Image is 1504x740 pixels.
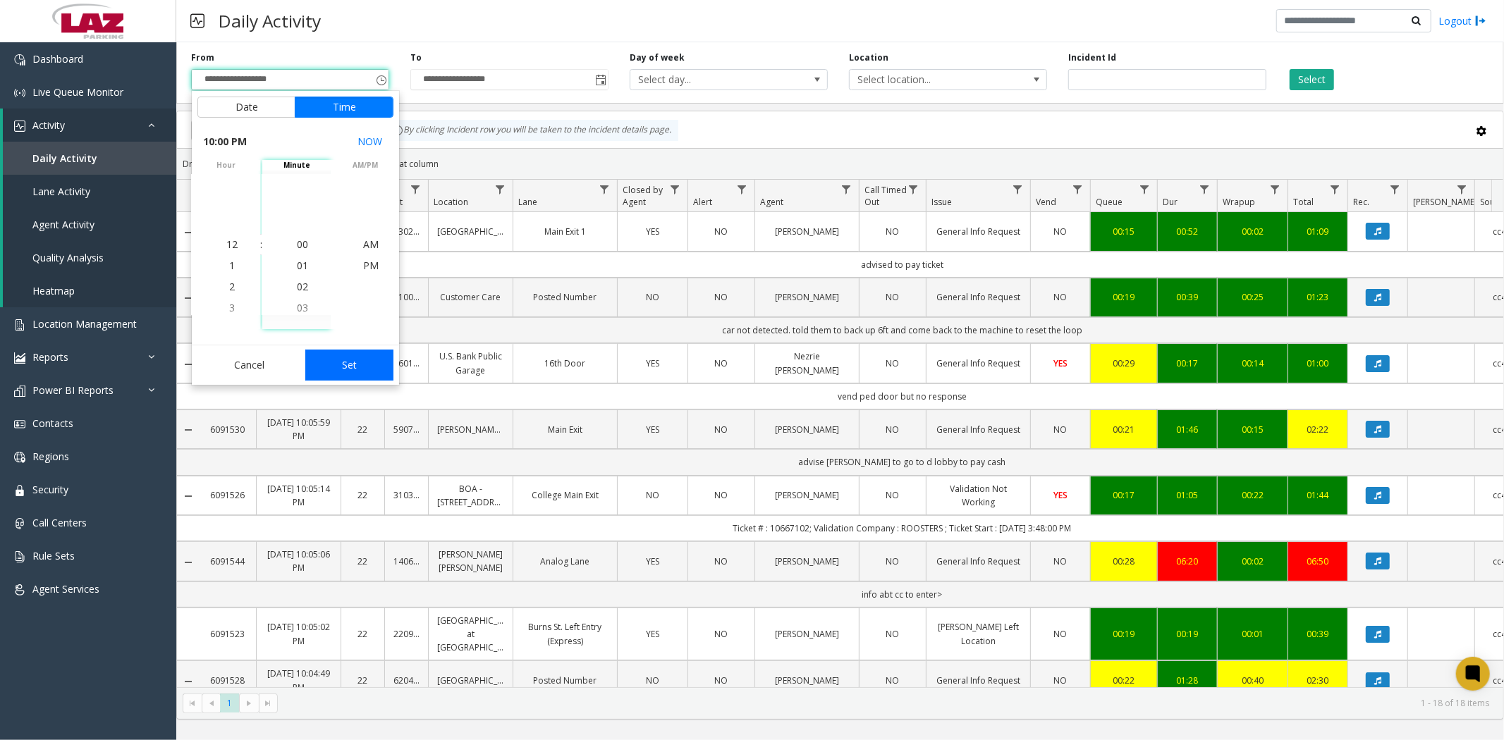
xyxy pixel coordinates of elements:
span: NO [1054,424,1068,436]
a: [PERSON_NAME] [764,488,850,502]
img: logout [1475,13,1486,28]
span: Agent Services [32,582,99,596]
a: [GEOGRAPHIC_DATA] [437,225,504,238]
div: 00:02 [1226,555,1279,568]
span: Location Management [32,317,137,331]
a: General Info Request [935,674,1022,687]
label: From [191,51,214,64]
a: 16th Door [522,357,609,370]
span: 03 [297,301,308,314]
a: NO [868,555,917,568]
div: 06:50 [1297,555,1339,568]
span: NO [1054,555,1068,567]
a: General Info Request [935,290,1022,304]
span: YES [646,424,659,436]
span: Rule Sets [32,549,75,562]
a: 01:44 [1297,488,1339,502]
a: NO [1039,555,1082,568]
a: 830202 [393,225,420,238]
a: NO [1039,290,1082,304]
span: Select location... [850,70,1007,90]
img: 'icon' [14,485,25,496]
a: Lane Filter Menu [595,180,614,199]
span: Security [32,483,68,496]
a: Closed by Agent Filter Menu [666,180,685,199]
a: 6091523 [208,627,247,641]
a: Call Timed Out Filter Menu [904,180,923,199]
a: Collapse Details [177,227,200,238]
div: 00:39 [1297,627,1339,641]
a: NO [697,290,746,304]
a: NO [1039,627,1082,641]
a: NO [697,357,746,370]
a: 220903 [393,627,420,641]
a: 01:00 [1297,357,1339,370]
a: 140627 [393,555,420,568]
div: 00:19 [1166,627,1209,641]
div: 00:21 [1099,423,1149,436]
button: Set [305,350,394,381]
a: [GEOGRAPHIC_DATA] [437,674,504,687]
label: Incident Id [1068,51,1116,64]
img: 'icon' [14,319,25,331]
a: Rec. Filter Menu [1386,180,1405,199]
a: 00:17 [1166,357,1209,370]
a: 01:09 [1297,225,1339,238]
span: YES [646,555,659,567]
img: 'icon' [14,352,25,364]
a: [PERSON_NAME] Left Location [935,620,1022,647]
span: Lane Activity [32,185,90,198]
a: NO [626,290,679,304]
a: 00:52 [1166,225,1209,238]
a: Logout [1438,13,1486,28]
a: [PERSON_NAME] [764,674,850,687]
img: pageIcon [190,4,204,38]
a: YES [1039,357,1082,370]
a: 00:40 [1226,674,1279,687]
span: Agent [760,196,783,208]
a: Posted Number [522,674,609,687]
img: 'icon' [14,452,25,463]
a: 01:28 [1166,674,1209,687]
a: 00:29 [1099,357,1149,370]
button: Time tab [295,97,393,118]
span: Closed by Agent [623,184,663,208]
a: Issue Filter Menu [1008,180,1027,199]
a: U.S. Bank Public Garage [437,350,504,376]
span: NO [1054,226,1068,238]
a: Activity [3,109,176,142]
a: 22 [350,423,376,436]
a: YES [626,357,679,370]
a: 00:15 [1226,423,1279,436]
a: General Info Request [935,423,1022,436]
a: NO [868,225,917,238]
span: Alert [693,196,712,208]
label: To [410,51,422,64]
img: 'icon' [14,54,25,66]
a: 22 [350,488,376,502]
a: NO [697,225,746,238]
a: General Info Request [935,225,1022,238]
span: Toggle popup [373,70,389,90]
a: [DATE] 10:05:59 PM [265,416,332,443]
a: Collapse Details [177,557,200,568]
a: NO [868,674,917,687]
a: Collapse Details [177,491,200,502]
span: Power BI Reports [32,383,114,397]
a: [PERSON_NAME] [764,225,850,238]
label: Location [849,51,888,64]
div: Drag a column header and drop it here to group by that column [177,152,1503,176]
a: Burns St. Left Entry (Express) [522,620,609,647]
a: 00:19 [1099,627,1149,641]
a: 590700 [393,423,420,436]
span: NO [1054,291,1068,303]
div: : [260,238,262,252]
a: 620428 [393,674,420,687]
a: 010016 [393,290,420,304]
span: 00 [297,238,308,251]
a: YES [626,225,679,238]
span: 3 [229,301,235,314]
div: Data table [177,180,1503,687]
